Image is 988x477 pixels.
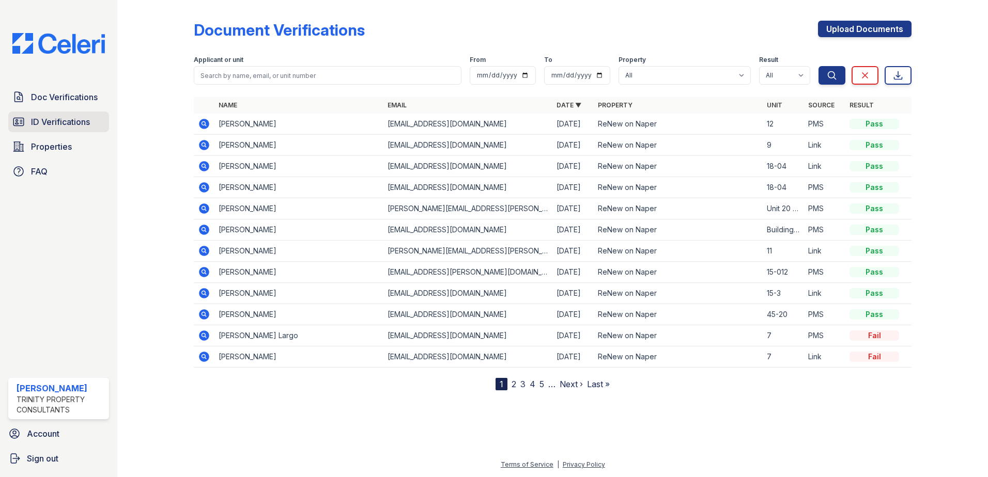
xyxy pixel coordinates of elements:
[470,56,486,64] label: From
[804,219,845,241] td: PMS
[594,346,763,368] td: ReNew on Naper
[214,114,383,135] td: [PERSON_NAME]
[594,135,763,156] td: ReNew on Naper
[552,325,594,346] td: [DATE]
[763,283,804,304] td: 15-3
[194,66,461,85] input: Search by name, email, or unit number
[850,246,899,256] div: Pass
[214,283,383,304] td: [PERSON_NAME]
[8,161,109,182] a: FAQ
[214,346,383,368] td: [PERSON_NAME]
[383,241,552,262] td: [PERSON_NAME][EMAIL_ADDRESS][PERSON_NAME][DOMAIN_NAME]
[214,241,383,262] td: [PERSON_NAME]
[619,56,646,64] label: Property
[214,304,383,325] td: [PERSON_NAME]
[563,460,605,468] a: Privacy Policy
[383,177,552,198] td: [EMAIL_ADDRESS][DOMAIN_NAME]
[194,56,243,64] label: Applicant or unit
[383,156,552,177] td: [EMAIL_ADDRESS][DOMAIN_NAME]
[552,241,594,262] td: [DATE]
[219,101,237,109] a: Name
[544,56,552,64] label: To
[383,262,552,283] td: [EMAIL_ADDRESS][PERSON_NAME][DOMAIN_NAME]
[763,114,804,135] td: 12
[31,165,48,178] span: FAQ
[594,198,763,219] td: ReNew on Naper
[560,379,583,389] a: Next ›
[31,140,72,153] span: Properties
[850,225,899,235] div: Pass
[552,283,594,304] td: [DATE]
[804,114,845,135] td: PMS
[496,378,507,390] div: 1
[763,156,804,177] td: 18-04
[17,382,105,394] div: [PERSON_NAME]
[763,346,804,368] td: 7
[804,325,845,346] td: PMS
[557,101,581,109] a: Date ▼
[383,346,552,368] td: [EMAIL_ADDRESS][DOMAIN_NAME]
[214,177,383,198] td: [PERSON_NAME]
[214,135,383,156] td: [PERSON_NAME]
[850,119,899,129] div: Pass
[594,114,763,135] td: ReNew on Naper
[850,101,874,109] a: Result
[548,378,555,390] span: …
[539,379,544,389] a: 5
[850,267,899,277] div: Pass
[383,198,552,219] td: [PERSON_NAME][EMAIL_ADDRESS][PERSON_NAME][DOMAIN_NAME]
[759,56,778,64] label: Result
[552,262,594,283] td: [DATE]
[763,219,804,241] td: Building 18 unit 7
[552,304,594,325] td: [DATE]
[804,135,845,156] td: Link
[17,394,105,415] div: Trinity Property Consultants
[763,304,804,325] td: 45-20
[214,156,383,177] td: [PERSON_NAME]
[594,177,763,198] td: ReNew on Naper
[594,219,763,241] td: ReNew on Naper
[31,91,98,103] span: Doc Verifications
[804,198,845,219] td: PMS
[587,379,610,389] a: Last »
[27,427,59,440] span: Account
[850,288,899,298] div: Pass
[383,135,552,156] td: [EMAIL_ADDRESS][DOMAIN_NAME]
[850,161,899,171] div: Pass
[512,379,516,389] a: 2
[552,346,594,368] td: [DATE]
[8,87,109,107] a: Doc Verifications
[850,309,899,320] div: Pass
[214,325,383,346] td: [PERSON_NAME] Largo
[850,182,899,193] div: Pass
[850,140,899,150] div: Pass
[530,379,535,389] a: 4
[214,198,383,219] td: [PERSON_NAME]
[383,114,552,135] td: [EMAIL_ADDRESS][DOMAIN_NAME]
[552,114,594,135] td: [DATE]
[818,21,912,37] a: Upload Documents
[383,304,552,325] td: [EMAIL_ADDRESS][DOMAIN_NAME]
[8,136,109,157] a: Properties
[4,448,113,469] a: Sign out
[767,101,782,109] a: Unit
[763,135,804,156] td: 9
[594,325,763,346] td: ReNew on Naper
[4,33,113,54] img: CE_Logo_Blue-a8612792a0a2168367f1c8372b55b34899dd931a85d93a1a3d3e32e68fde9ad4.png
[808,101,835,109] a: Source
[383,283,552,304] td: [EMAIL_ADDRESS][DOMAIN_NAME]
[4,423,113,444] a: Account
[520,379,526,389] a: 3
[594,304,763,325] td: ReNew on Naper
[552,219,594,241] td: [DATE]
[804,283,845,304] td: Link
[594,156,763,177] td: ReNew on Naper
[804,177,845,198] td: PMS
[804,304,845,325] td: PMS
[763,198,804,219] td: Unit 20 building 45
[552,177,594,198] td: [DATE]
[501,460,553,468] a: Terms of Service
[388,101,407,109] a: Email
[383,219,552,241] td: [EMAIL_ADDRESS][DOMAIN_NAME]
